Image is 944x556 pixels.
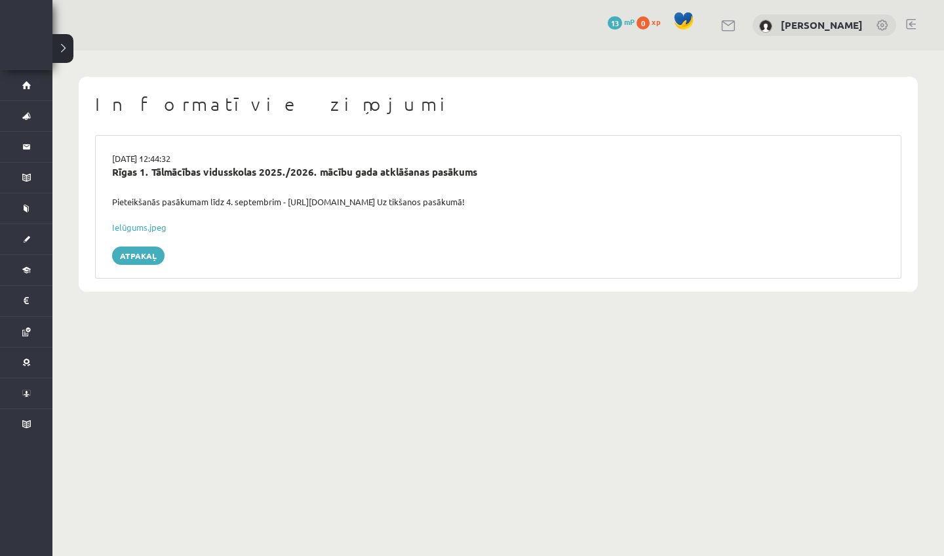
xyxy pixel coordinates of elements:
a: Atpakaļ [112,247,165,265]
div: Rīgas 1. Tālmācības vidusskolas 2025./2026. mācību gada atklāšanas pasākums [112,165,884,180]
span: mP [624,16,635,27]
span: xp [652,16,660,27]
a: 0 xp [637,16,667,27]
div: [DATE] 12:44:32 [102,152,894,165]
span: 13 [608,16,622,30]
a: [PERSON_NAME] [781,18,863,31]
a: Ielūgums.jpeg [112,222,167,233]
span: 0 [637,16,650,30]
div: Pieteikšanās pasākumam līdz 4. septembrim - [URL][DOMAIN_NAME] Uz tikšanos pasākumā! [102,195,894,208]
a: 13 mP [608,16,635,27]
a: Rīgas 1. Tālmācības vidusskola [14,23,52,56]
img: Rūta Talle [759,20,772,33]
h1: Informatīvie ziņojumi [95,93,901,115]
